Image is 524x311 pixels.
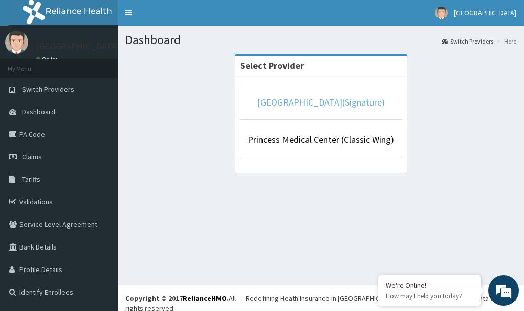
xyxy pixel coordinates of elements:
[494,37,516,46] li: Here
[19,51,41,77] img: d_794563401_company_1708531726252_794563401
[183,294,227,303] a: RelianceHMO
[5,204,195,240] textarea: Type your message and hit 'Enter'
[59,91,141,195] span: We're online!
[240,59,304,71] strong: Select Provider
[5,31,28,54] img: User Image
[168,5,192,30] div: Minimize live chat window
[36,56,60,63] a: Online
[442,37,493,46] a: Switch Providers
[22,85,74,94] span: Switch Providers
[125,33,516,47] h1: Dashboard
[22,107,55,116] span: Dashboard
[22,152,42,161] span: Claims
[386,281,473,290] div: We're Online!
[248,134,394,146] a: Princess Medical Center (Classic Wing)
[125,294,229,303] strong: Copyright © 2017 .
[22,175,40,184] span: Tariffs
[435,7,448,19] img: User Image
[454,8,516,17] span: [GEOGRAPHIC_DATA]
[386,292,473,300] p: How may I help you today?
[257,96,385,108] a: [GEOGRAPHIC_DATA](Signature)
[53,57,172,71] div: Chat with us now
[246,293,516,303] div: Redefining Heath Insurance in [GEOGRAPHIC_DATA] using Telemedicine and Data Science!
[36,42,120,51] p: [GEOGRAPHIC_DATA]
